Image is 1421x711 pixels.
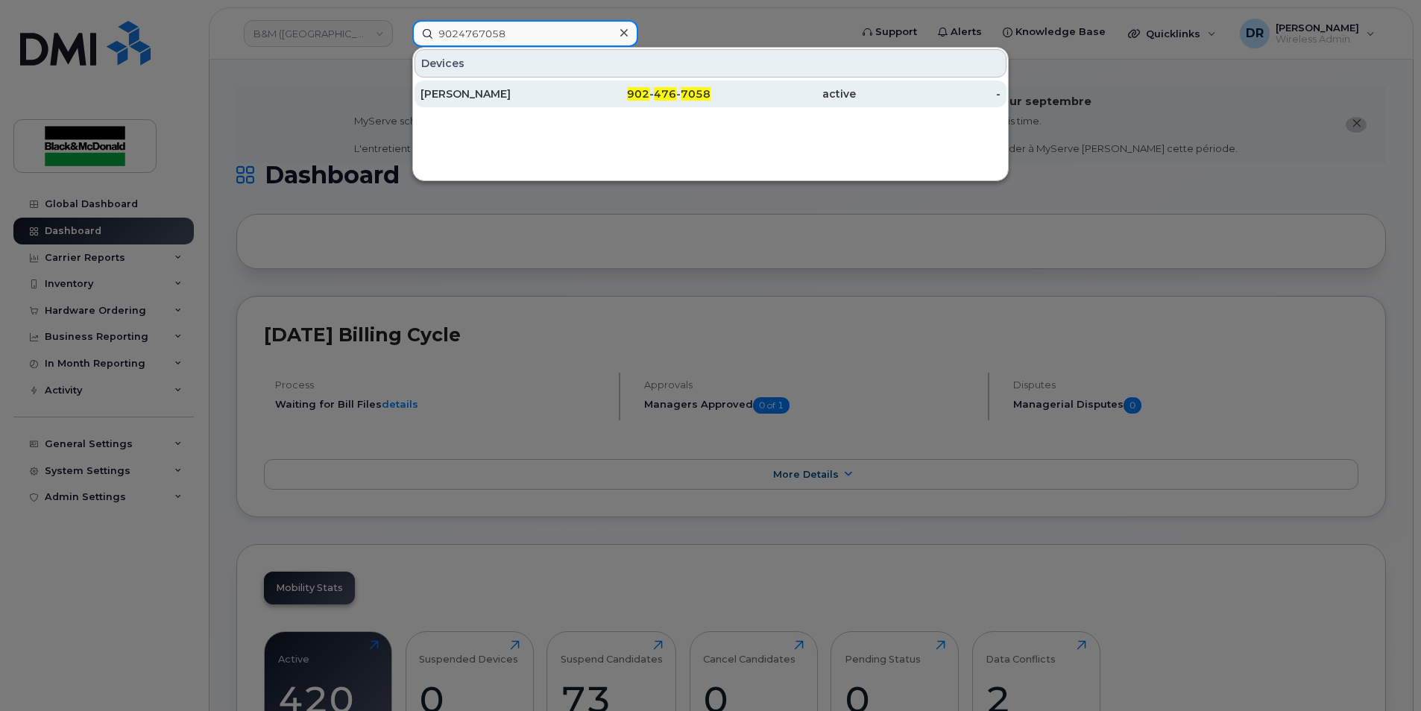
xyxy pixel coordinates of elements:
[415,80,1006,107] a: [PERSON_NAME]902-476-7058active-
[681,87,710,101] span: 7058
[420,86,566,101] div: [PERSON_NAME]
[627,87,649,101] span: 902
[710,86,856,101] div: active
[856,86,1001,101] div: -
[654,87,676,101] span: 476
[415,49,1006,78] div: Devices
[566,86,711,101] div: - -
